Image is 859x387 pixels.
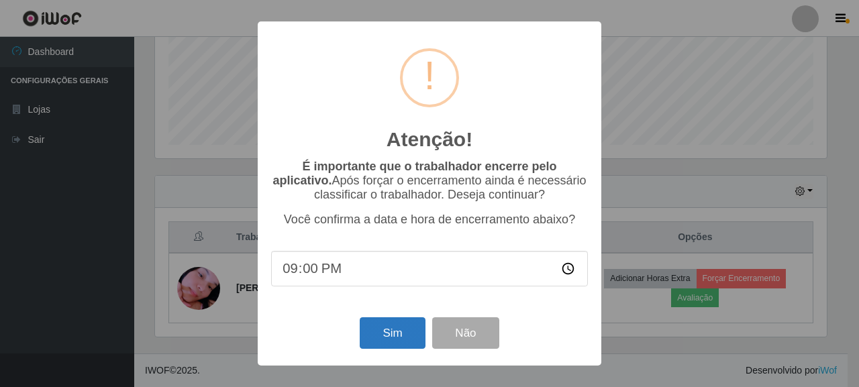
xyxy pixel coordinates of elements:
button: Sim [360,317,425,349]
button: Não [432,317,499,349]
p: Após forçar o encerramento ainda é necessário classificar o trabalhador. Deseja continuar? [271,160,588,202]
b: É importante que o trabalhador encerre pelo aplicativo. [272,160,556,187]
h2: Atenção! [387,127,472,152]
p: Você confirma a data e hora de encerramento abaixo? [271,213,588,227]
